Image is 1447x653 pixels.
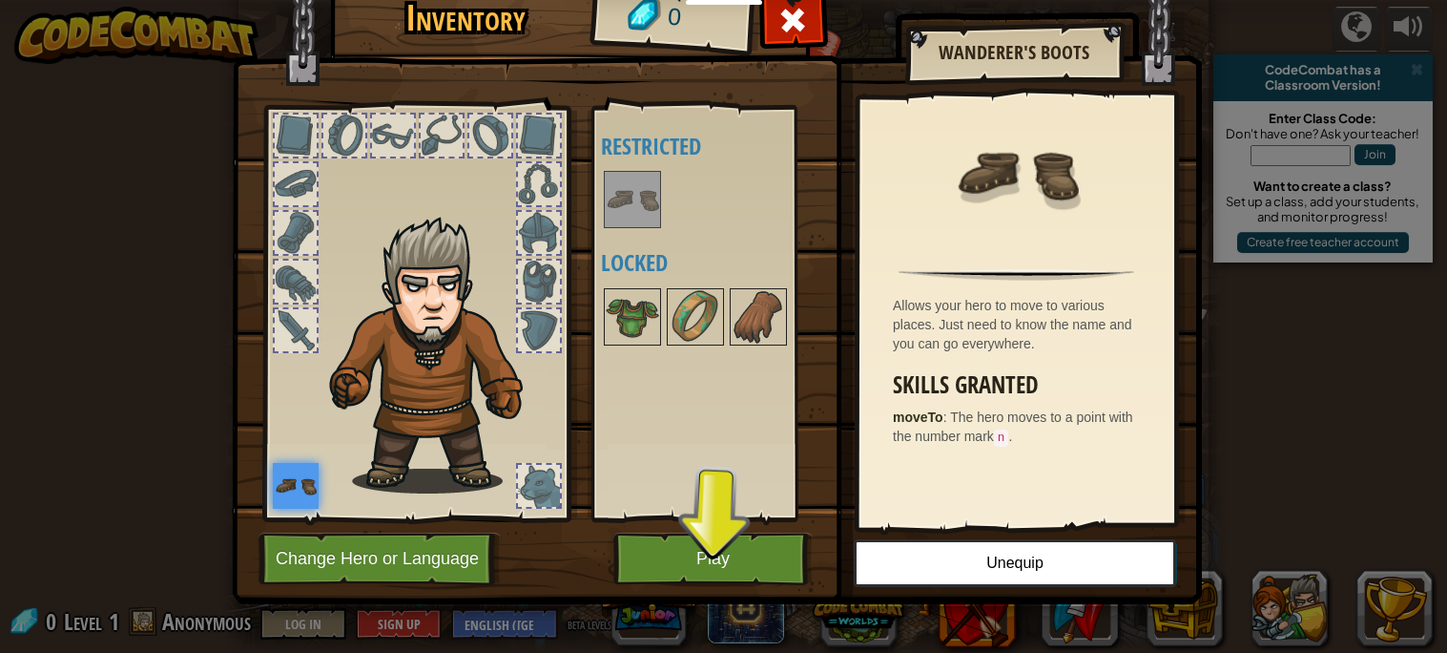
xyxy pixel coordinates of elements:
[893,410,943,425] strong: moveTo
[924,42,1104,63] h2: Wanderer's Boots
[613,533,813,585] button: Play
[606,173,659,226] img: portrait.png
[893,410,1133,444] span: The hero moves to a point with the number mark .
[669,290,722,344] img: portrait.png
[994,430,1009,447] code: n
[943,410,951,425] span: :
[258,533,501,585] button: Change Hero or Language
[893,372,1149,398] h3: Skills Granted
[732,290,785,344] img: portrait.png
[273,463,319,509] img: portrait.png
[606,290,659,344] img: portrait.png
[854,539,1176,587] button: Unequip
[320,216,554,494] img: hair_m2.png
[955,112,1079,236] img: portrait.png
[893,296,1149,353] div: Allows your hero to move to various places. Just need to know the name and you can go everywhere.
[899,269,1134,281] img: hr.png
[601,250,826,275] h4: Locked
[601,134,826,158] h4: Restricted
